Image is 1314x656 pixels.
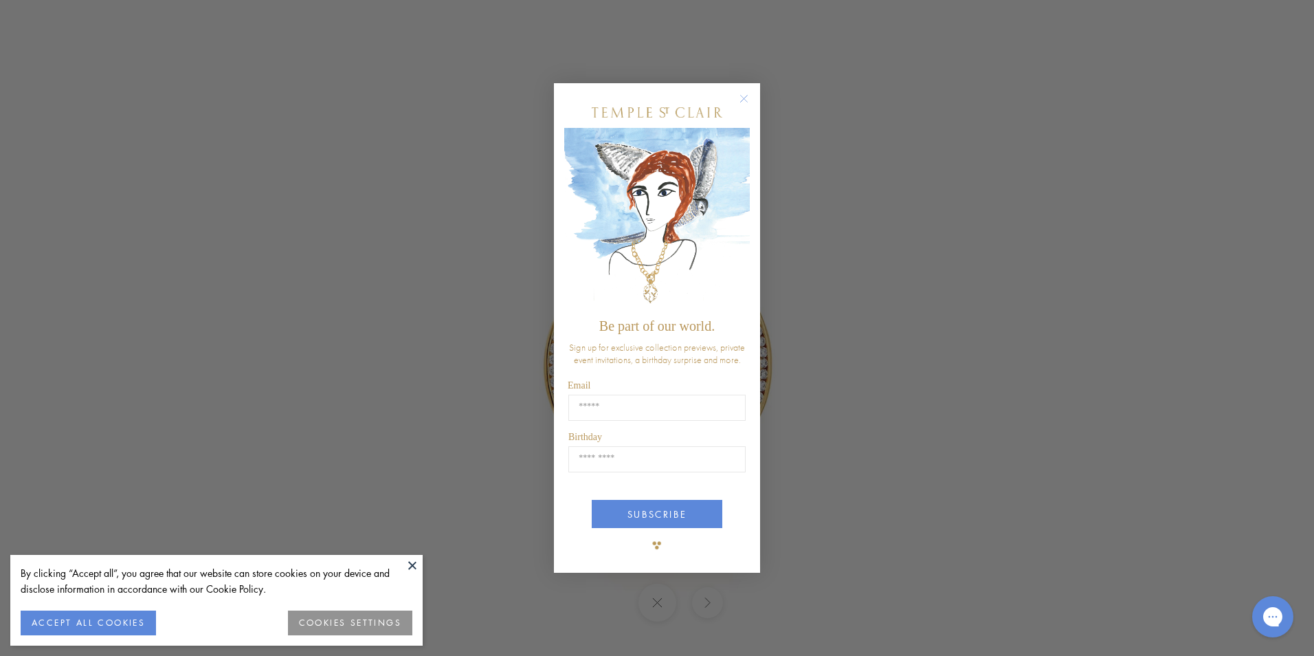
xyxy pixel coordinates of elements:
[568,432,602,442] span: Birthday
[599,318,715,334] span: Be part of our world.
[21,565,412,597] div: By clicking “Accept all”, you agree that our website can store cookies on your device and disclos...
[288,611,412,635] button: COOKIES SETTINGS
[592,107,722,118] img: Temple St. Clair
[742,97,759,114] button: Close dialog
[643,532,671,559] img: TSC
[568,380,590,391] span: Email
[569,341,745,366] span: Sign up for exclusive collection previews, private event invitations, a birthday surprise and more.
[568,395,746,421] input: Email
[592,500,722,528] button: SUBSCRIBE
[21,611,156,635] button: ACCEPT ALL COOKIES
[564,128,750,311] img: c4a9eb12-d91a-4d4a-8ee0-386386f4f338.jpeg
[1245,591,1300,642] iframe: Gorgias live chat messenger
